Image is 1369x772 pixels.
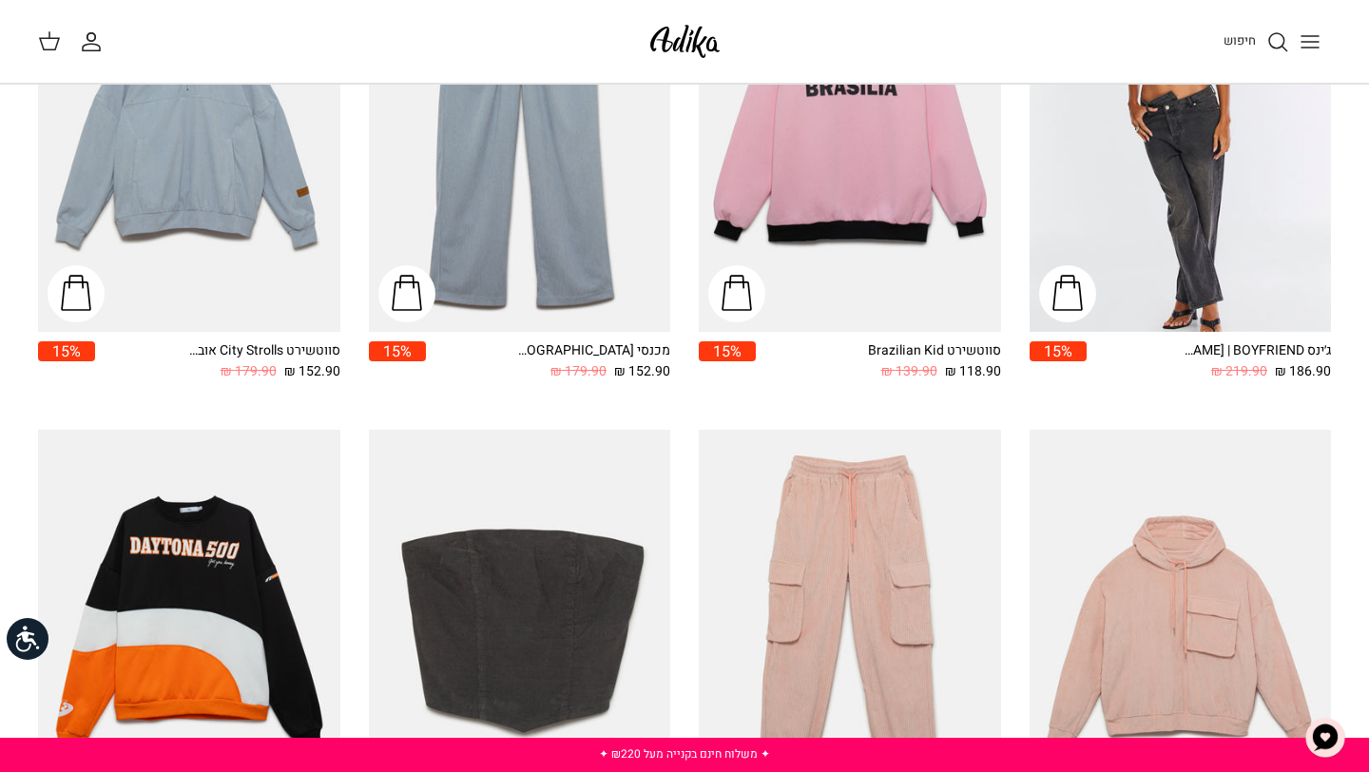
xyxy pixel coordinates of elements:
[699,341,756,382] a: 15%
[1289,21,1331,63] button: Toggle menu
[614,361,670,382] span: 152.90 ₪
[38,341,95,361] span: 15%
[518,341,670,361] div: מכנסי [GEOGRAPHIC_DATA]
[1030,341,1087,382] a: 15%
[881,361,937,382] span: 139.90 ₪
[756,341,1001,382] a: סווטשירט Brazilian Kid 118.90 ₪ 139.90 ₪
[1211,361,1267,382] span: 219.90 ₪
[1087,341,1332,382] a: ג׳ינס All Or Nothing [PERSON_NAME] | BOYFRIEND 186.90 ₪ 219.90 ₪
[1179,341,1331,361] div: ג׳ינס All Or Nothing [PERSON_NAME] | BOYFRIEND
[699,341,756,361] span: 15%
[550,361,607,382] span: 179.90 ₪
[80,30,110,53] a: החשבון שלי
[188,341,340,361] div: סווטשירט City Strolls אוברסייז
[945,361,1001,382] span: 118.90 ₪
[1224,30,1289,53] a: חיפוש
[369,341,426,361] span: 15%
[426,341,671,382] a: מכנסי [GEOGRAPHIC_DATA] 152.90 ₪ 179.90 ₪
[284,361,340,382] span: 152.90 ₪
[1275,361,1331,382] span: 186.90 ₪
[645,19,725,64] img: Adika IL
[1030,341,1087,361] span: 15%
[221,361,277,382] span: 179.90 ₪
[369,341,426,382] a: 15%
[95,341,340,382] a: סווטשירט City Strolls אוברסייז 152.90 ₪ 179.90 ₪
[1224,31,1256,49] span: חיפוש
[1297,709,1354,766] button: צ'אט
[38,341,95,382] a: 15%
[849,341,1001,361] div: סווטשירט Brazilian Kid
[599,745,770,762] a: ✦ משלוח חינם בקנייה מעל ₪220 ✦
